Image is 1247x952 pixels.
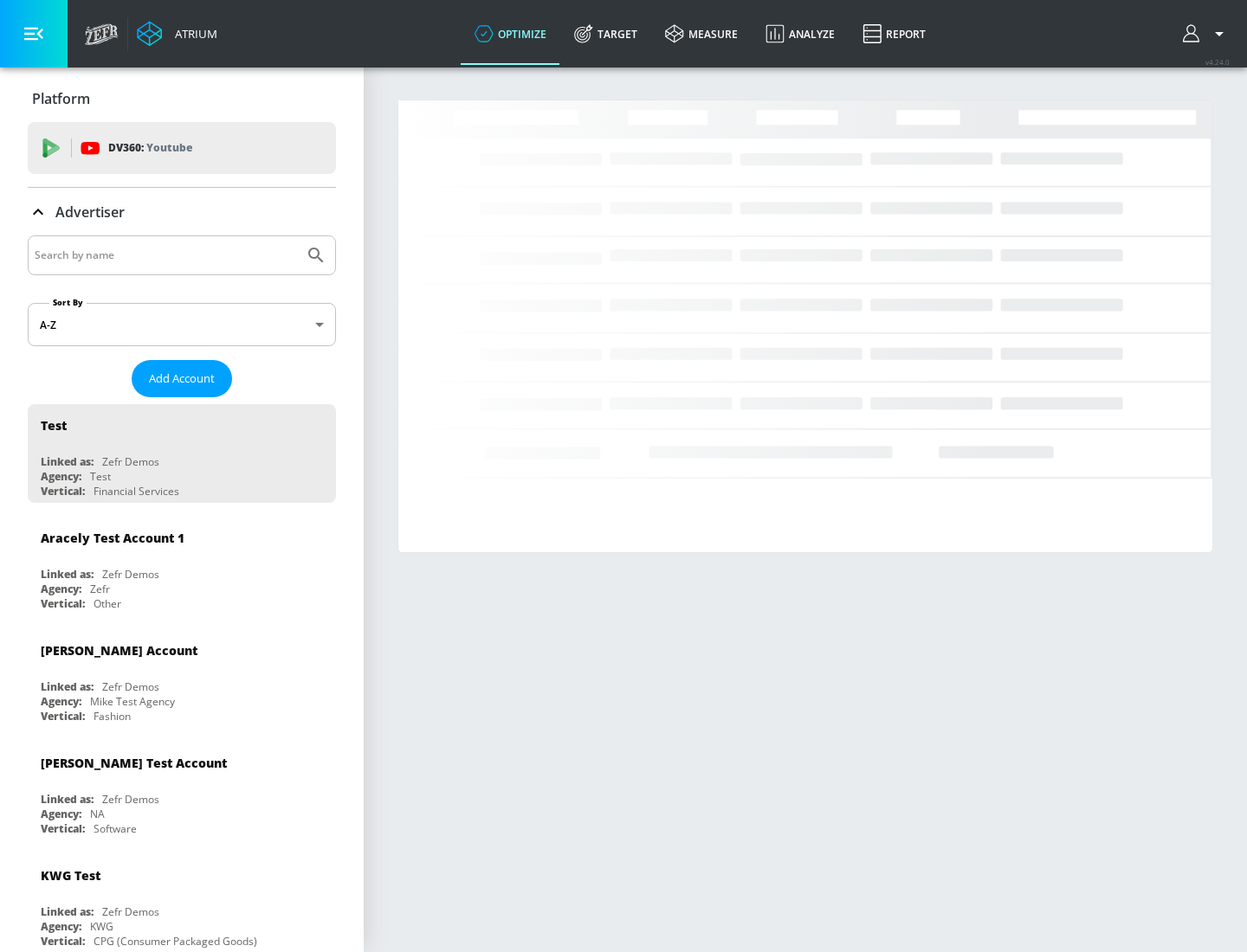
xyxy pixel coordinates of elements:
div: A-Z [28,303,336,346]
div: Linked as: [41,792,94,807]
div: TestLinked as:Zefr DemosAgency:TestVertical:Financial Services [28,404,336,503]
a: Report [849,3,940,65]
p: Advertiser [55,203,125,222]
div: Aracely Test Account 1Linked as:Zefr DemosAgency:ZefrVertical:Other [28,517,336,615]
p: Youtube [146,138,192,157]
div: Linked as: [41,679,94,694]
div: Advertiser [28,188,336,236]
p: Platform [32,89,90,108]
div: Vertical: [41,484,85,499]
div: Fashion [94,709,131,724]
div: Aracely Test Account 1 [41,530,184,546]
a: Atrium [137,21,217,47]
div: KWG [90,919,113,934]
div: DV360: Youtube [28,122,336,174]
div: Vertical: [41,596,85,611]
button: Add Account [132,360,232,397]
div: [PERSON_NAME] AccountLinked as:Zefr DemosAgency:Mike Test AgencyVertical:Fashion [28,629,336,728]
div: Vertical: [41,709,85,724]
div: [PERSON_NAME] Test AccountLinked as:Zefr DemosAgency:NAVertical:Software [28,742,336,840]
div: Zefr Demos [102,567,159,582]
a: measure [651,3,752,65]
label: Sort By [49,297,87,308]
div: Atrium [168,26,217,42]
div: CPG (Consumer Packaged Goods) [94,934,257,949]
div: Platform [28,74,336,123]
div: Zefr Demos [102,904,159,919]
div: Zefr Demos [102,792,159,807]
div: Zefr Demos [102,454,159,469]
div: Agency: [41,582,81,596]
div: KWG Test [41,867,100,884]
div: Test [41,417,67,434]
div: [PERSON_NAME] Test Account [41,755,227,771]
div: Vertical: [41,821,85,836]
span: Add Account [149,369,215,389]
p: DV360: [108,138,192,158]
div: Linked as: [41,567,94,582]
div: Agency: [41,469,81,484]
div: Mike Test Agency [90,694,175,709]
div: Linked as: [41,454,94,469]
div: Agency: [41,694,81,709]
div: [PERSON_NAME] Account [41,642,197,659]
div: Software [94,821,137,836]
div: Financial Services [94,484,179,499]
div: Linked as: [41,904,94,919]
div: Test [90,469,111,484]
a: optimize [461,3,560,65]
a: Analyze [752,3,849,65]
input: Search by name [35,244,297,267]
span: v 4.24.0 [1205,57,1230,67]
div: Zefr [90,582,110,596]
div: Agency: [41,919,81,934]
div: Zefr Demos [102,679,159,694]
a: Target [560,3,651,65]
div: Vertical: [41,934,85,949]
div: Agency: [41,807,81,821]
div: NA [90,807,105,821]
div: Other [94,596,121,611]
